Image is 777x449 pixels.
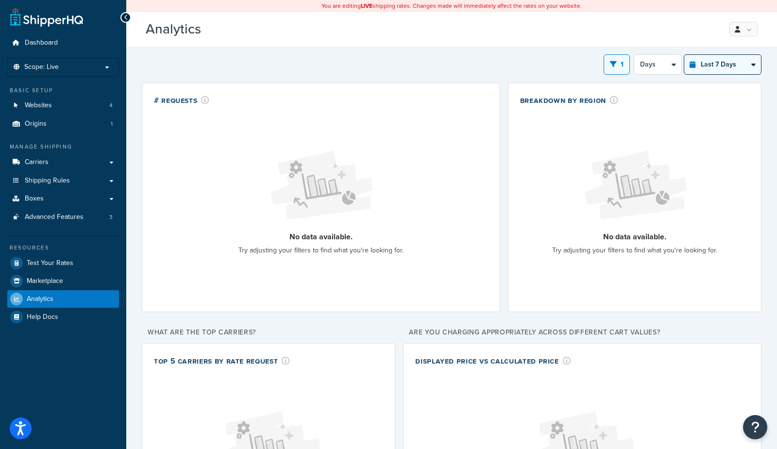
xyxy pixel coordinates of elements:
a: Boxes [7,190,119,208]
div: Manage Shipping [7,143,119,151]
span: Shipping Rules [25,177,70,185]
p: Try adjusting your filters to find what you're looking for. [552,244,717,257]
span: Test Your Rates [27,259,73,267]
h3: Analytics [146,22,713,37]
img: Loading... [263,143,379,228]
p: Are you charging appropriately across different cart values? [403,326,761,339]
button: Open Resource Center [743,415,767,439]
span: Analytics [27,295,53,303]
p: What are the top carriers? [142,326,395,339]
div: Displayed Price vs Calculated Price [415,355,571,366]
div: Basic Setup [7,86,119,95]
span: Marketplace [27,277,63,285]
div: Top 5 Carriers by Rate Request [154,355,290,366]
a: Help Docs [7,308,119,326]
a: Marketplace [7,272,119,290]
a: Carriers [7,153,119,171]
span: 3 [109,213,113,221]
a: Advanced Features3 [7,208,119,226]
span: Scope: Live [24,63,59,71]
span: Carriers [25,158,49,166]
span: Help Docs [27,313,58,321]
span: 4 [109,101,113,110]
span: 1 [111,120,113,128]
div: # Requests [154,95,209,106]
b: LIVE [361,1,372,10]
a: Shipping Rules [7,172,119,190]
p: No data available. [552,230,717,244]
p: No data available. [238,230,404,244]
a: Websites4 [7,97,119,115]
a: Analytics [7,290,119,308]
p: Try adjusting your filters to find what you're looking for. [238,244,404,257]
div: Breakdown by Region [520,95,618,106]
img: Loading... [576,143,693,228]
span: Beta [203,25,236,36]
li: Websites [7,97,119,115]
a: Origins1 [7,115,119,133]
a: Test Your Rates [7,254,119,272]
button: open filter drawer [604,54,630,75]
li: Origins [7,115,119,133]
span: Origins [25,120,47,128]
span: Dashboard [25,39,58,47]
div: Resources [7,244,119,252]
span: Websites [25,101,52,110]
span: 1 [621,59,624,69]
li: Advanced Features [7,208,119,226]
span: Boxes [25,195,44,203]
a: Dashboard [7,34,119,52]
span: Advanced Features [25,213,84,221]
